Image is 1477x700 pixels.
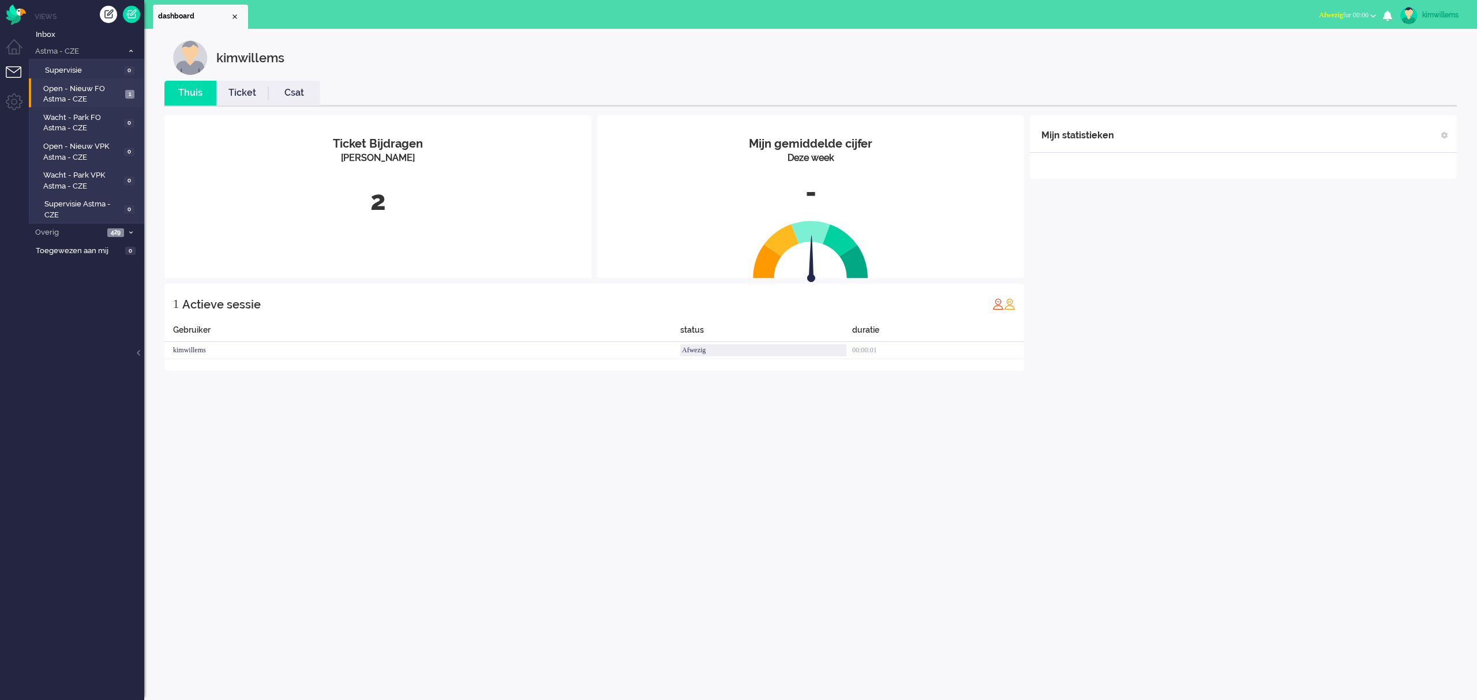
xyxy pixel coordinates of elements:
[125,90,134,99] span: 1
[125,247,136,255] span: 0
[124,205,134,214] span: 0
[1319,11,1343,19] span: Afwezig
[153,5,248,29] li: Dashboard
[33,46,123,57] span: Astma - CZE
[852,324,1024,342] div: duratie
[43,170,121,191] span: Wacht - Park VPK Astma - CZE
[164,86,216,100] a: Thuis
[33,63,143,76] a: Supervisie 0
[33,28,144,40] a: Inbox
[1004,298,1015,310] img: profile_orange.svg
[1041,124,1114,147] div: Mijn statistieken
[268,81,320,106] li: Csat
[33,111,143,134] a: Wacht - Park FO Astma - CZE 0
[33,140,143,163] a: Open - Nieuw VPK Astma - CZE 0
[6,39,32,65] li: Dashboard menu
[680,324,852,342] div: status
[36,29,144,40] span: Inbox
[45,65,121,76] span: Supervisie
[268,86,320,100] a: Csat
[124,148,134,156] span: 0
[216,40,284,75] div: kimwillems
[164,342,680,359] div: kimwillems
[33,244,144,257] a: Toegewezen aan mij 0
[158,12,230,21] span: dashboard
[33,82,143,105] a: Open - Nieuw FO Astma - CZE 1
[1312,3,1383,29] li: Afwezigfor 00:00
[1312,7,1383,24] button: Afwezigfor 00:00
[6,93,32,119] li: Admin menu
[164,81,216,106] li: Thuis
[44,199,121,220] span: Supervisie Astma - CZE
[680,344,846,356] div: Afwezig
[606,152,1015,165] div: Deze week
[173,136,583,152] div: Ticket Bijdragen
[164,324,680,342] div: Gebruiker
[33,227,104,238] span: Overig
[173,182,583,220] div: 2
[173,292,179,315] div: 1
[1400,7,1418,24] img: avatar
[606,136,1015,152] div: Mijn gemiddelde cijfer
[1319,11,1369,19] span: for 00:00
[216,86,268,100] a: Ticket
[173,152,583,165] div: [PERSON_NAME]
[173,40,208,75] img: customer.svg
[33,197,143,220] a: Supervisie Astma - CZE 0
[6,7,26,16] a: Omnidesk
[606,174,1015,212] div: -
[107,228,124,237] span: 429
[124,176,134,185] span: 0
[33,168,143,191] a: Wacht - Park VPK Astma - CZE 0
[124,119,134,127] span: 0
[43,112,121,134] span: Wacht - Park FO Astma - CZE
[992,298,1004,310] img: profile_red.svg
[124,66,134,75] span: 0
[230,12,239,21] div: Close tab
[36,246,122,257] span: Toegewezen aan mij
[35,12,144,21] li: Views
[753,220,868,279] img: semi_circle.svg
[216,81,268,106] li: Ticket
[6,5,26,25] img: flow_omnibird.svg
[43,84,122,105] span: Open - Nieuw FO Astma - CZE
[6,66,32,92] li: Tickets menu
[43,141,121,163] span: Open - Nieuw VPK Astma - CZE
[1398,7,1465,24] a: kimwillems
[123,6,140,23] a: Quick Ticket
[100,6,117,23] div: Creëer ticket
[1422,9,1465,21] div: kimwillems
[786,235,836,285] img: arrow.svg
[852,342,1024,359] div: 00:00:01
[182,293,261,316] div: Actieve sessie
